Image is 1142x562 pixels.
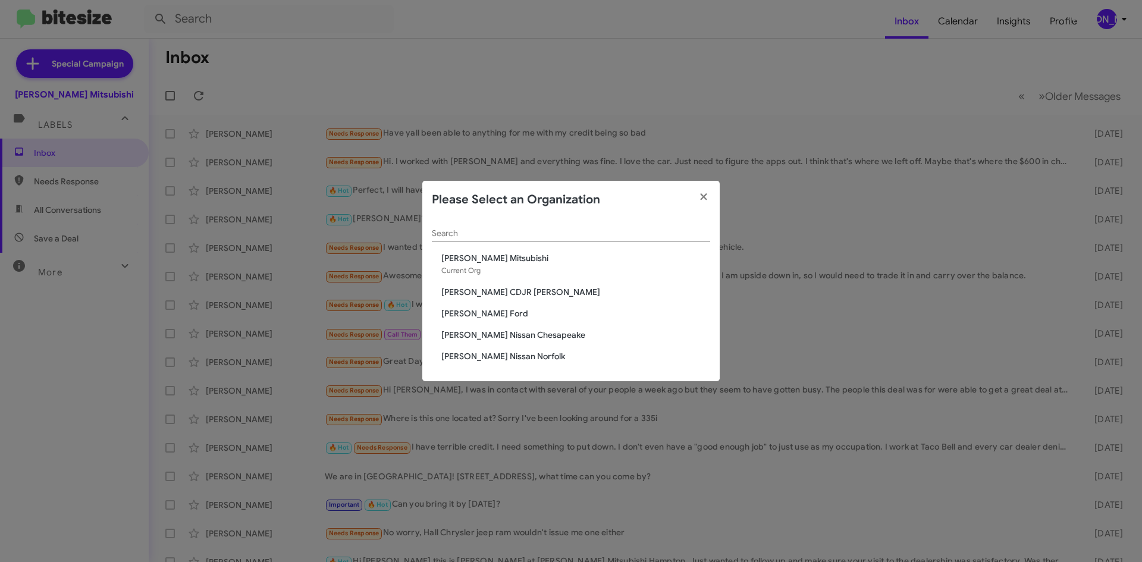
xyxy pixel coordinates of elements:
[441,252,710,264] span: [PERSON_NAME] Mitsubishi
[441,329,710,341] span: [PERSON_NAME] Nissan Chesapeake
[432,190,600,209] h2: Please Select an Organization
[441,307,710,319] span: [PERSON_NAME] Ford
[441,286,710,298] span: [PERSON_NAME] CDJR [PERSON_NAME]
[441,350,710,362] span: [PERSON_NAME] Nissan Norfolk
[441,266,481,275] span: Current Org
